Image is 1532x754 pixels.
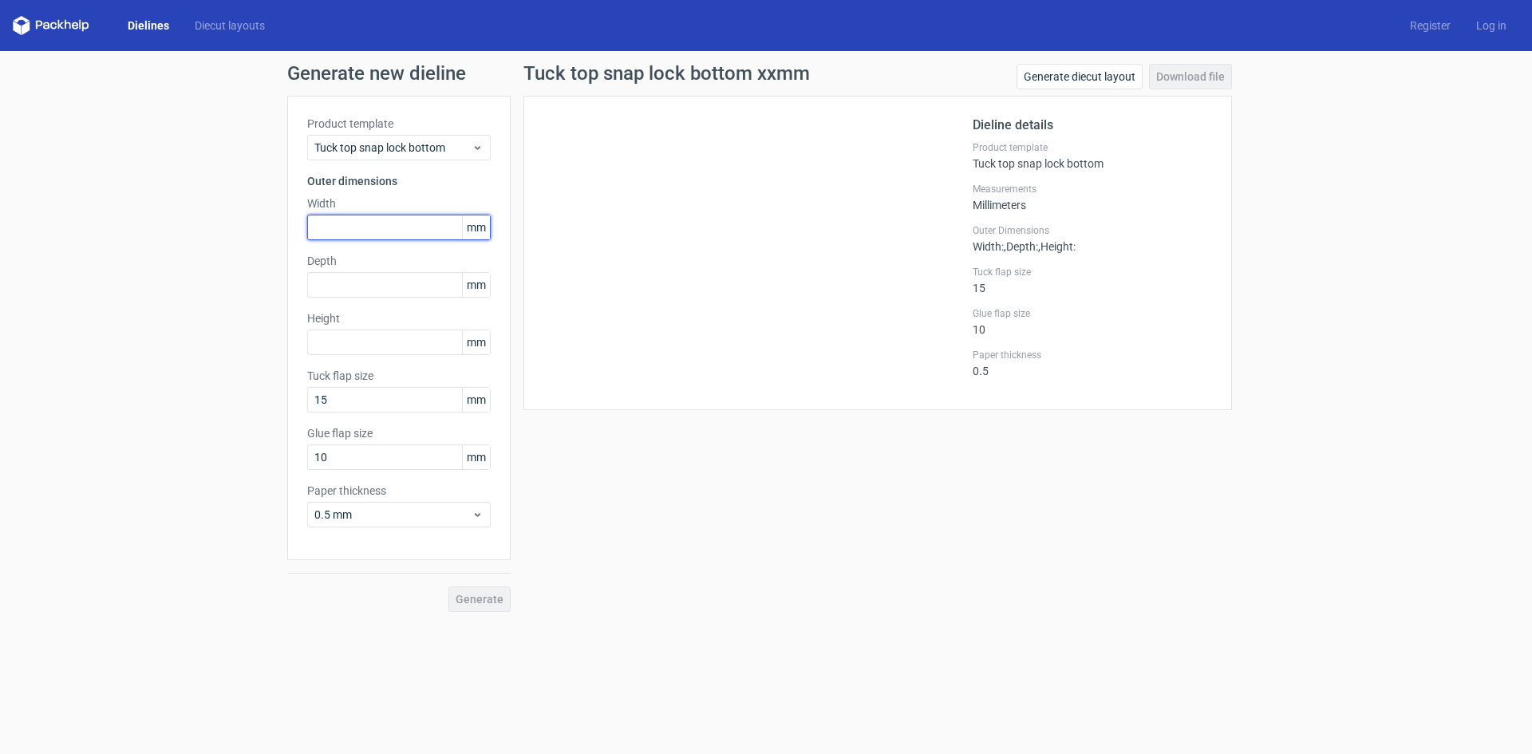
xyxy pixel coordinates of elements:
[973,116,1212,135] h2: Dieline details
[973,266,1212,278] label: Tuck flap size
[314,507,472,523] span: 0.5 mm
[973,349,1212,377] div: 0.5
[1038,240,1076,253] span: , Height :
[462,445,490,469] span: mm
[1463,18,1519,34] a: Log in
[973,141,1212,154] label: Product template
[182,18,278,34] a: Diecut layouts
[462,273,490,297] span: mm
[462,330,490,354] span: mm
[973,307,1212,336] div: 10
[307,310,491,326] label: Height
[973,349,1212,361] label: Paper thickness
[314,140,472,156] span: Tuck top snap lock bottom
[973,183,1212,211] div: Millimeters
[462,388,490,412] span: mm
[973,307,1212,320] label: Glue flap size
[973,141,1212,170] div: Tuck top snap lock bottom
[307,483,491,499] label: Paper thickness
[307,116,491,132] label: Product template
[307,173,491,189] h3: Outer dimensions
[115,18,182,34] a: Dielines
[1017,64,1143,89] a: Generate diecut layout
[1004,240,1038,253] span: , Depth :
[307,253,491,269] label: Depth
[1397,18,1463,34] a: Register
[973,240,1004,253] span: Width :
[462,215,490,239] span: mm
[523,64,810,83] h1: Tuck top snap lock bottom xxmm
[973,183,1212,195] label: Measurements
[307,425,491,441] label: Glue flap size
[973,266,1212,294] div: 15
[287,64,1245,83] h1: Generate new dieline
[973,224,1212,237] label: Outer Dimensions
[307,368,491,384] label: Tuck flap size
[307,195,491,211] label: Width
